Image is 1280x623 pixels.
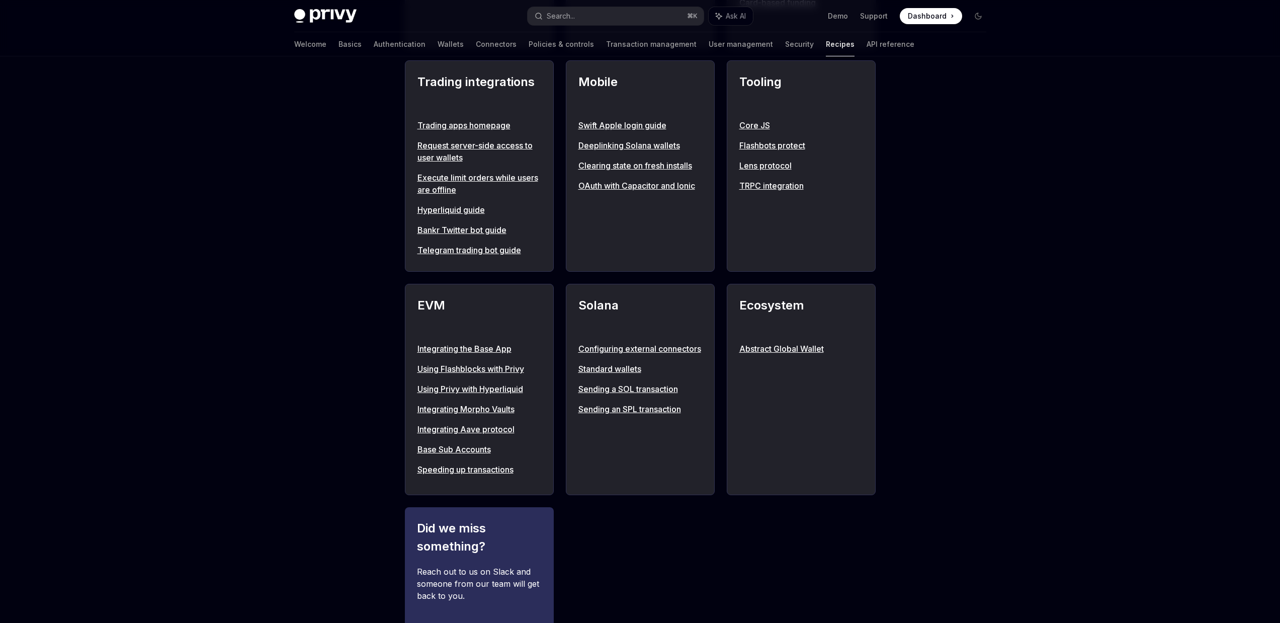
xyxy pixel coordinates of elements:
a: Security [785,32,814,56]
a: TRPC integration [739,180,863,192]
a: OAuth with Capacitor and Ionic [578,180,702,192]
h2: Ecosystem [739,296,863,333]
a: Integrating Aave protocol [417,423,541,435]
a: Core JS [739,119,863,131]
button: Toggle dark mode [970,8,986,24]
a: Policies & controls [529,32,594,56]
span: Ask AI [726,11,746,21]
h2: Mobile [578,73,702,109]
a: Dashboard [900,8,962,24]
a: Transaction management [606,32,697,56]
a: Speeding up transactions [417,463,541,476]
img: dark logo [294,9,357,23]
a: Sending an SPL transaction [578,403,702,415]
a: Integrating the Base App [417,343,541,355]
span: Dashboard [908,11,947,21]
a: Wallets [438,32,464,56]
a: Swift Apple login guide [578,119,702,131]
span: ⌘ K [687,12,698,20]
div: Search... [547,10,575,22]
a: Deeplinking Solana wallets [578,139,702,151]
a: Connectors [476,32,517,56]
h2: EVM [417,296,541,333]
a: Recipes [826,32,855,56]
a: Abstract Global Wallet [739,343,863,355]
a: Request server-side access to user wallets [417,139,541,164]
a: Demo [828,11,848,21]
a: Basics [338,32,362,56]
a: Bankr Twitter bot guide [417,224,541,236]
a: Integrating Morpho Vaults [417,403,541,415]
h2: Tooling [739,73,863,109]
a: User management [709,32,773,56]
a: Configuring external connectors [578,343,702,355]
a: Standard wallets [578,363,702,375]
a: Lens protocol [739,160,863,172]
h2: Did we miss something? [417,519,542,556]
button: Search...⌘K [528,7,704,25]
a: Clearing state on fresh installs [578,160,702,172]
button: Ask AI [709,7,753,25]
a: Telegram trading bot guide [417,244,541,256]
h2: Trading integrations [417,73,541,109]
a: Hyperliquid guide [417,204,541,216]
a: Authentication [374,32,425,56]
a: Support [860,11,888,21]
a: Trading apps homepage [417,119,541,131]
a: Execute limit orders while users are offline [417,172,541,196]
a: Using Privy with Hyperliquid [417,383,541,395]
a: Base Sub Accounts [417,443,541,455]
a: API reference [867,32,914,56]
a: Flashbots protect [739,139,863,151]
h2: Solana [578,296,702,333]
a: Using Flashblocks with Privy [417,363,541,375]
a: Welcome [294,32,326,56]
a: Sending a SOL transaction [578,383,702,395]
